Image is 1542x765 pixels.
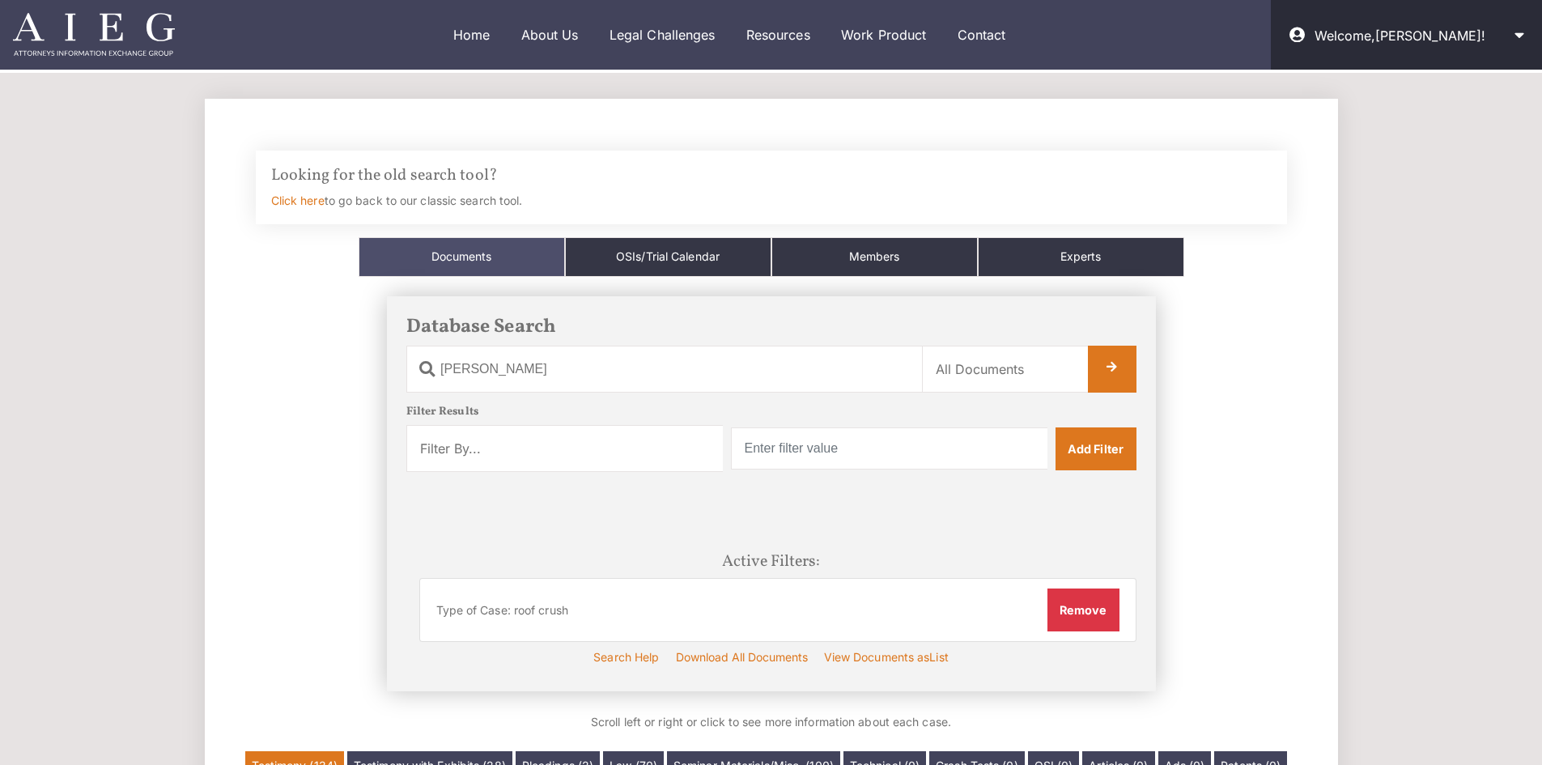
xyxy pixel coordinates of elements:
a: Members [771,237,978,277]
h4: Looking for the old search tool? [271,166,1272,185]
span: [PERSON_NAME] [1375,28,1481,44]
button: Remove [1047,589,1119,631]
a: OSIs/Trial Calendar [565,237,771,277]
a: Add Filter [1056,427,1136,470]
span: Type of Case: roof crush [436,599,568,622]
span: List [929,650,948,664]
a: Search Help [590,645,662,669]
a: Documents [359,237,565,277]
p: Scroll left or right or click to see more information about each case. [244,711,1299,733]
a: Experts [978,237,1184,277]
input: Enter filter value [731,427,1047,470]
span: to go back to our classic search tool. [271,193,523,207]
input: Download All Documents [673,645,811,669]
a: View Documents asList [821,645,952,669]
h5: Filter Results [406,406,1136,419]
h4: Active Filters: [722,552,821,572]
img: Attorneys Information Exchange Group [13,13,175,56]
h3: Database Search [406,316,1136,339]
a: Click here [271,193,325,207]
